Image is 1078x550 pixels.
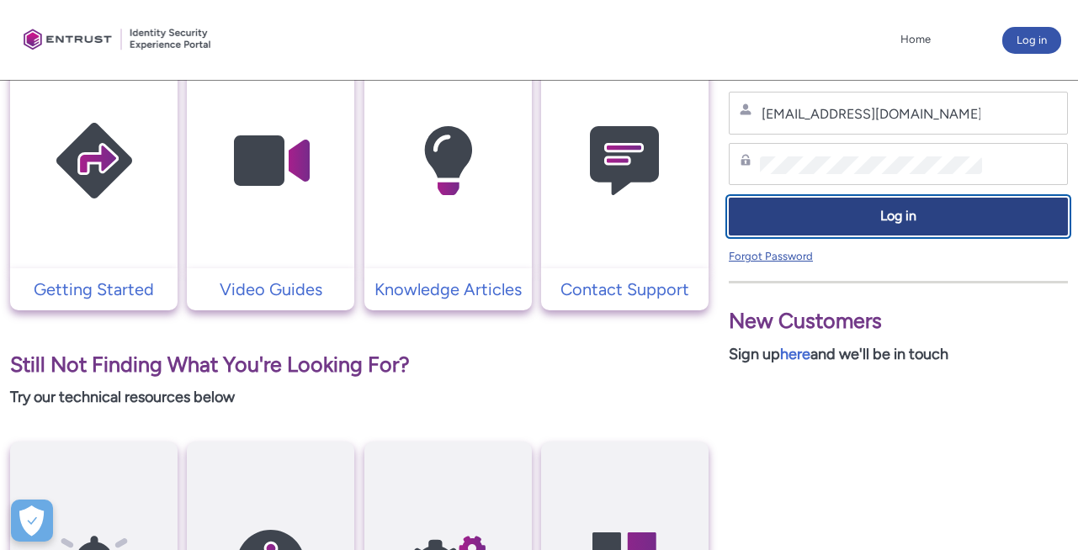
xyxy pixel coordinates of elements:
[1002,27,1061,54] button: Log in
[19,277,169,302] p: Getting Started
[729,343,1068,366] p: Sign up and we'll be in touch
[729,250,813,262] a: Forgot Password
[11,500,53,542] div: Cookie Preferences
[896,27,935,52] a: Home
[10,349,709,381] p: Still Not Finding What You're Looking For?
[10,386,709,409] p: Try our technical resources below
[195,277,346,302] p: Video Guides
[544,71,704,251] img: Contact Support
[14,71,174,251] img: Getting Started
[760,105,982,123] input: Username
[729,305,1068,337] p: New Customers
[11,500,53,542] button: Open Preferences
[740,207,1057,226] span: Log in
[729,198,1068,235] button: Log in
[368,71,528,251] img: Knowledge Articles
[373,277,523,302] p: Knowledge Articles
[550,277,700,302] p: Contact Support
[541,277,709,302] a: Contact Support
[10,277,178,302] a: Getting Started
[364,277,532,302] a: Knowledge Articles
[780,345,810,363] a: here
[191,71,351,251] img: Video Guides
[187,277,354,302] a: Video Guides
